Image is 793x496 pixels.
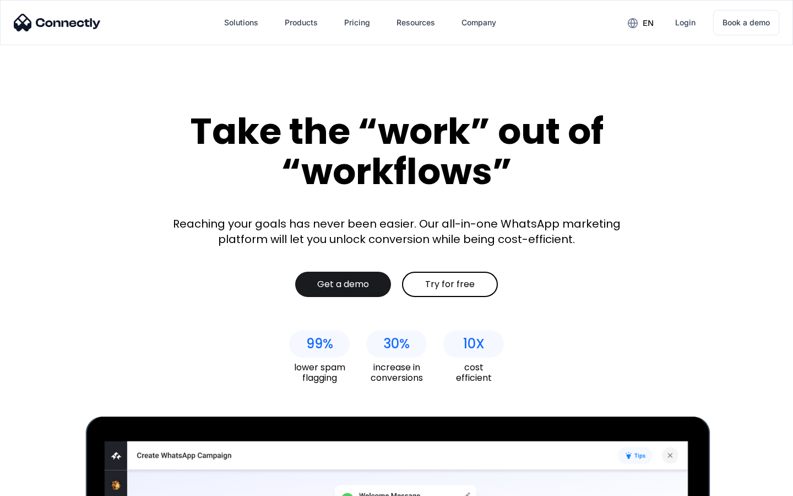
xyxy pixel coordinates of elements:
[11,477,66,492] aside: Language selected: English
[366,362,427,383] div: increase in conversions
[425,279,475,290] div: Try for free
[643,15,654,31] div: en
[402,272,498,297] a: Try for free
[344,15,370,30] div: Pricing
[285,15,318,30] div: Products
[295,272,391,297] a: Get a demo
[14,14,101,31] img: Connectly Logo
[666,9,704,36] a: Login
[224,15,258,30] div: Solutions
[306,336,333,352] div: 99%
[713,10,779,35] a: Book a demo
[289,362,350,383] div: lower spam flagging
[463,336,485,352] div: 10X
[443,362,504,383] div: cost efficient
[335,9,379,36] a: Pricing
[383,336,410,352] div: 30%
[165,216,628,247] div: Reaching your goals has never been easier. Our all-in-one WhatsApp marketing platform will let yo...
[22,477,66,492] ul: Language list
[317,279,369,290] div: Get a demo
[149,111,644,191] div: Take the “work” out of “workflows”
[461,15,496,30] div: Company
[675,15,696,30] div: Login
[397,15,435,30] div: Resources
